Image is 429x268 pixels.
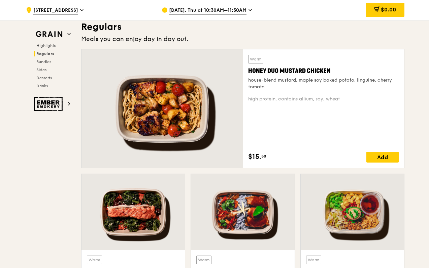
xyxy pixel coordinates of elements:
img: Ember Smokery web logo [34,97,65,111]
div: Warm [306,256,321,264]
div: Meals you can enjoy day in day out. [81,34,404,44]
div: Add [366,152,399,163]
span: Regulars [36,51,54,56]
span: Desserts [36,76,52,80]
img: Grain web logo [34,28,65,40]
span: [STREET_ADDRESS] [33,7,78,14]
span: Sides [36,68,46,72]
span: $0.00 [381,6,396,13]
span: Bundles [36,59,51,64]
div: Honey Duo Mustard Chicken [248,66,399,76]
span: [DATE], Thu at 10:30AM–11:30AM [169,7,246,14]
span: 50 [261,153,266,159]
h3: Regulars [81,21,404,33]
div: high protein, contains allium, soy, wheat [248,96,399,102]
div: Warm [248,55,263,63]
span: Highlights [36,43,56,48]
span: Drinks [36,84,48,88]
div: Warm [196,256,211,264]
div: Warm [87,256,102,264]
span: $15. [248,152,261,162]
div: house-blend mustard, maple soy baked potato, linguine, cherry tomato [248,77,399,90]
